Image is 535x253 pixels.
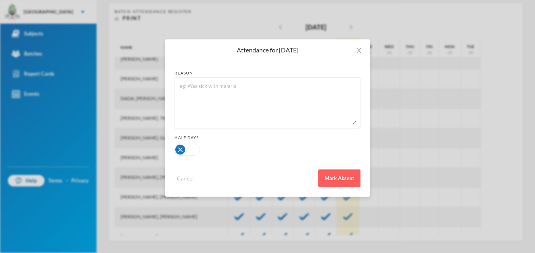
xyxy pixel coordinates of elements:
[348,39,370,61] button: Close
[318,169,360,187] button: Mark Absent
[175,70,360,76] div: reason
[175,174,196,183] button: Cancel
[175,135,360,141] div: Half Day?
[356,47,362,54] i: icon: close
[175,46,360,54] div: Attendance for [DATE]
